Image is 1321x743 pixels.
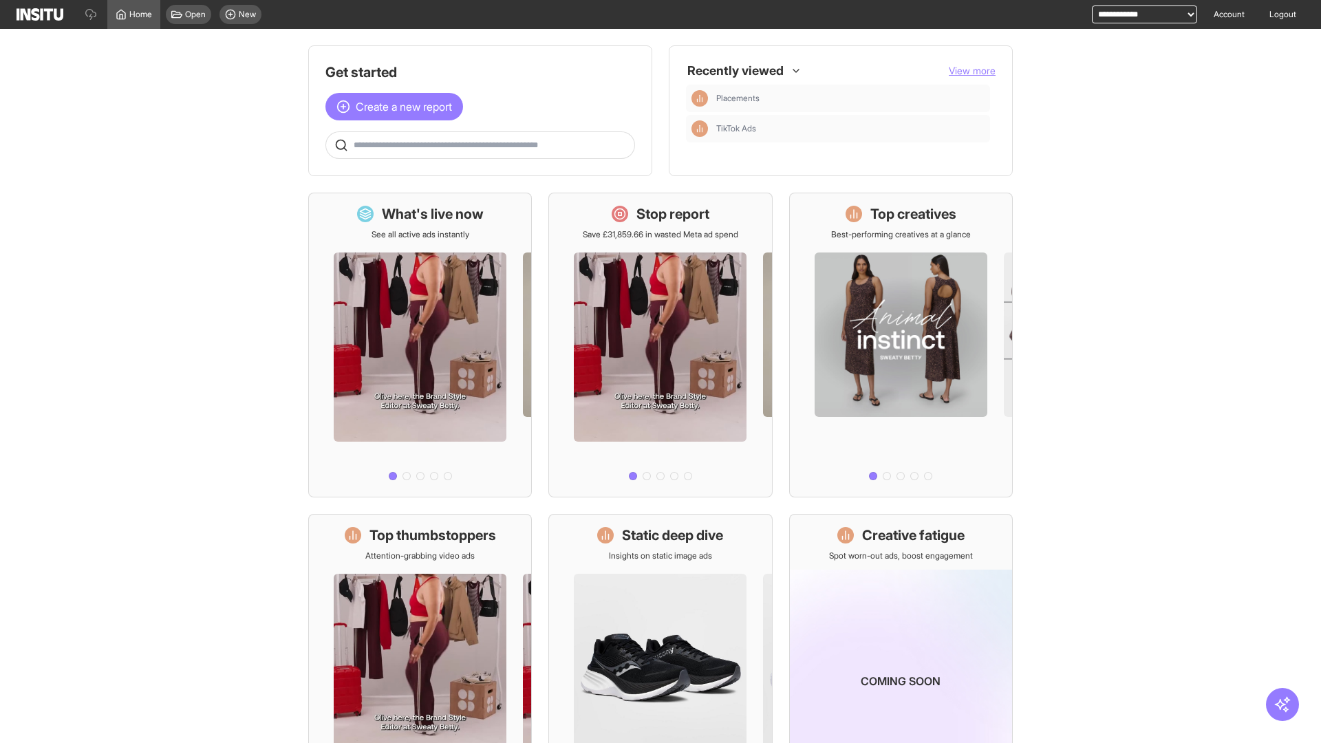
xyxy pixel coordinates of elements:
[870,204,956,224] h1: Top creatives
[325,93,463,120] button: Create a new report
[356,98,452,115] span: Create a new report
[691,90,708,107] div: Insights
[691,120,708,137] div: Insights
[716,93,760,104] span: Placements
[239,9,256,20] span: New
[831,229,971,240] p: Best-performing creatives at a glance
[622,526,723,545] h1: Static deep dive
[949,64,996,78] button: View more
[716,123,985,134] span: TikTok Ads
[382,204,484,224] h1: What's live now
[949,65,996,76] span: View more
[369,526,496,545] h1: Top thumbstoppers
[716,93,985,104] span: Placements
[308,193,532,497] a: What's live nowSee all active ads instantly
[609,550,712,561] p: Insights on static image ads
[583,229,738,240] p: Save £31,859.66 in wasted Meta ad spend
[716,123,756,134] span: TikTok Ads
[365,550,475,561] p: Attention-grabbing video ads
[372,229,469,240] p: See all active ads instantly
[129,9,152,20] span: Home
[17,8,63,21] img: Logo
[185,9,206,20] span: Open
[789,193,1013,497] a: Top creativesBest-performing creatives at a glance
[325,63,635,82] h1: Get started
[636,204,709,224] h1: Stop report
[548,193,772,497] a: Stop reportSave £31,859.66 in wasted Meta ad spend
